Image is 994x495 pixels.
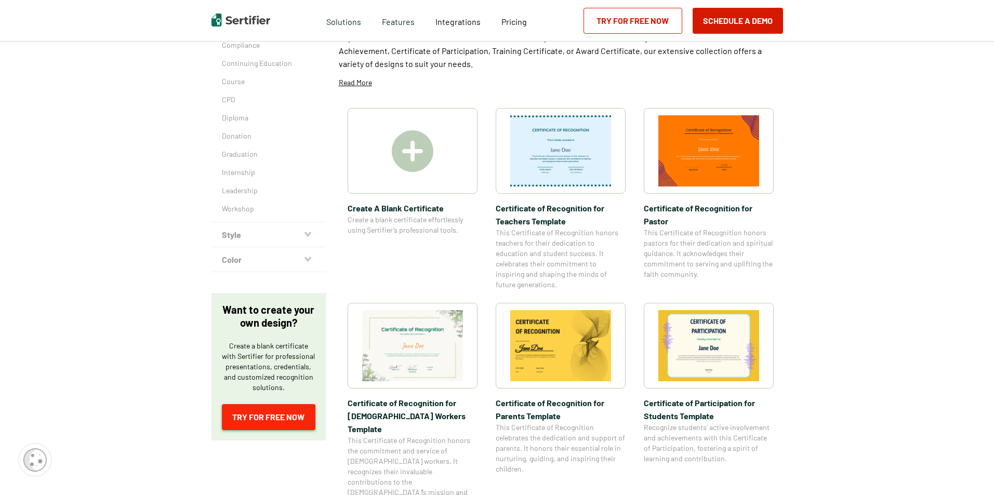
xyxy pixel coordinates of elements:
[222,341,315,393] p: Create a blank certificate with Sertifier for professional presentations, credentials, and custom...
[496,396,626,422] span: Certificate of Recognition for Parents Template
[942,445,994,495] iframe: Chat Widget
[362,310,463,381] img: Certificate of Recognition for Church Workers Template
[222,58,315,69] a: Continuing Education
[222,76,315,87] a: Course
[222,149,315,159] a: Graduation
[339,31,783,70] p: Explore a wide selection of customizable certificate templates at Sertifier. Whether you need a C...
[222,167,315,178] a: Internship
[222,131,315,141] a: Donation
[222,95,315,105] a: CPD
[348,215,478,235] span: Create a blank certificate effortlessly using Sertifier’s professional tools.
[435,14,481,27] a: Integrations
[222,40,315,50] a: Compliance
[644,202,774,228] span: Certificate of Recognition for Pastor
[501,14,527,27] a: Pricing
[326,14,361,27] span: Solutions
[339,77,372,88] p: Read More
[211,4,326,222] div: Theme
[644,108,774,290] a: Certificate of Recognition for PastorCertificate of Recognition for PastorThis Certificate of Rec...
[644,228,774,279] span: This Certificate of Recognition honors pastors for their dedication and spiritual guidance. It ac...
[23,448,47,472] img: Cookie Popup Icon
[211,222,326,247] button: Style
[496,228,626,290] span: This Certificate of Recognition honors teachers for their dedication to education and student suc...
[222,204,315,214] a: Workshop
[496,202,626,228] span: Certificate of Recognition for Teachers Template
[222,113,315,123] a: Diploma
[644,396,774,422] span: Certificate of Participation for Students​ Template
[510,310,611,381] img: Certificate of Recognition for Parents Template
[658,310,759,381] img: Certificate of Participation for Students​ Template
[222,404,315,430] a: Try for Free Now
[348,396,478,435] span: Certificate of Recognition for [DEMOGRAPHIC_DATA] Workers Template
[382,14,415,27] span: Features
[510,115,611,186] img: Certificate of Recognition for Teachers Template
[222,303,315,329] p: Want to create your own design?
[392,130,433,172] img: Create A Blank Certificate
[435,17,481,26] span: Integrations
[496,422,626,474] span: This Certificate of Recognition celebrates the dedication and support of parents. It honors their...
[348,202,478,215] span: Create A Blank Certificate
[222,185,315,196] a: Leadership
[644,422,774,464] span: Recognize students’ active involvement and achievements with this Certificate of Participation, f...
[693,8,783,34] button: Schedule a Demo
[658,115,759,186] img: Certificate of Recognition for Pastor
[501,17,527,26] span: Pricing
[211,14,270,26] img: Sertifier | Digital Credentialing Platform
[584,8,682,34] a: Try for Free Now
[496,108,626,290] a: Certificate of Recognition for Teachers TemplateCertificate of Recognition for Teachers TemplateT...
[211,247,326,272] button: Color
